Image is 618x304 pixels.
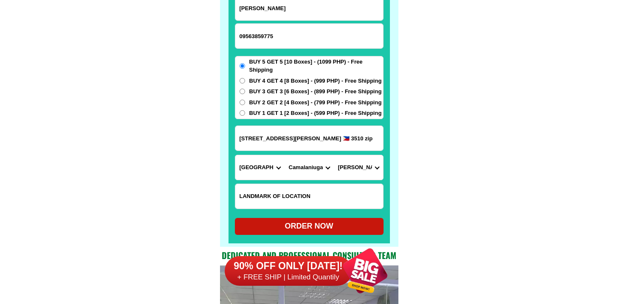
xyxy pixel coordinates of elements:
input: Input address [235,126,383,151]
div: ORDER NOW [235,220,384,232]
select: Select commune [334,155,383,180]
input: BUY 1 GET 1 [2 Boxes] - (599 PHP) - Free Shipping [240,110,245,116]
input: BUY 3 GET 3 [6 Boxes] - (899 PHP) - Free Shipping [240,89,245,94]
span: BUY 1 GET 1 [2 Boxes] - (599 PHP) - Free Shipping [249,109,382,117]
select: Select province [235,155,285,180]
span: BUY 3 GET 3 [6 Boxes] - (899 PHP) - Free Shipping [249,87,382,96]
select: Select district [285,155,334,180]
span: BUY 2 GET 2 [4 Boxes] - (799 PHP) - Free Shipping [249,98,382,107]
span: BUY 4 GET 4 [8 Boxes] - (999 PHP) - Free Shipping [249,77,382,85]
input: BUY 5 GET 5 [10 Boxes] - (1099 PHP) - Free Shipping [240,63,245,69]
h6: + FREE SHIP | Limited Quantily [225,273,352,282]
input: Input phone_number [235,24,383,48]
input: BUY 2 GET 2 [4 Boxes] - (799 PHP) - Free Shipping [240,100,245,105]
h6: 90% OFF ONLY [DATE]! [225,260,352,273]
input: BUY 4 GET 4 [8 Boxes] - (999 PHP) - Free Shipping [240,78,245,84]
h2: Dedicated and professional consulting team [220,249,398,262]
span: BUY 5 GET 5 [10 Boxes] - (1099 PHP) - Free Shipping [249,58,383,74]
input: Input LANDMARKOFLOCATION [235,184,383,209]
